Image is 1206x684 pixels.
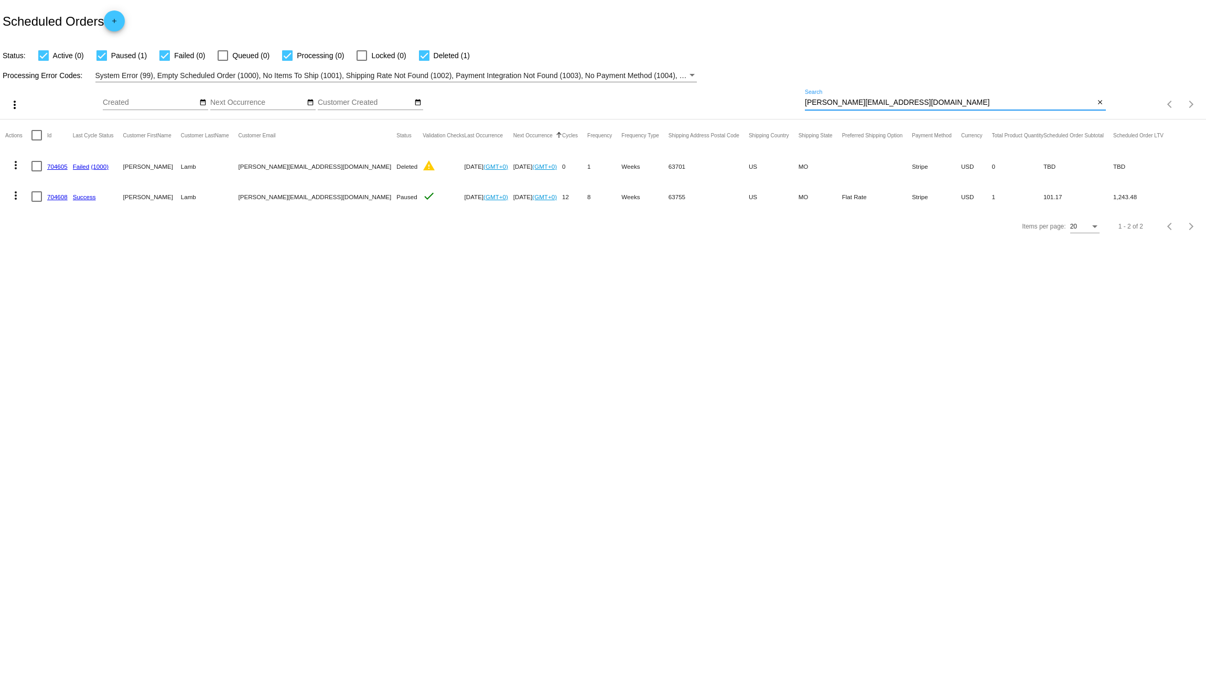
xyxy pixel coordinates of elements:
span: Status: [3,51,26,60]
span: Paused [396,193,417,200]
a: Success [73,193,96,200]
mat-icon: add [108,17,121,30]
button: Change sorting for LastOccurrenceUtc [465,132,503,138]
button: Change sorting for Subtotal [1043,132,1104,138]
mat-cell: MO [799,181,842,212]
mat-cell: Weeks [621,151,669,181]
mat-cell: [DATE] [513,151,562,181]
mat-icon: warning [423,159,435,172]
mat-cell: [PERSON_NAME] [123,181,181,212]
h2: Scheduled Orders [3,10,125,31]
a: (GMT+0) [483,163,508,170]
mat-icon: more_vert [8,99,21,111]
span: Deleted (1) [434,49,470,62]
span: 20 [1070,223,1077,230]
mat-cell: [DATE] [513,181,562,212]
button: Change sorting for CustomerEmail [238,132,275,138]
span: Queued (0) [232,49,270,62]
button: Change sorting for Status [396,132,411,138]
button: Change sorting for CustomerLastName [181,132,229,138]
mat-cell: TBD [1043,151,1113,181]
a: 704605 [47,163,68,170]
mat-icon: more_vert [9,159,22,171]
button: Next page [1181,94,1202,115]
button: Change sorting for NextOccurrenceUtc [513,132,553,138]
button: Next page [1181,216,1202,237]
button: Change sorting for ShippingPostcode [669,132,739,138]
input: Customer Created [318,99,412,107]
mat-cell: 8 [587,181,621,212]
button: Change sorting for LifetimeValue [1113,132,1164,138]
mat-cell: 0 [562,151,587,181]
button: Change sorting for Id [47,132,51,138]
span: Paused (1) [111,49,147,62]
mat-cell: Flat Rate [842,181,912,212]
div: 1 - 2 of 2 [1118,223,1143,230]
input: Next Occurrence [210,99,305,107]
mat-cell: [PERSON_NAME] [123,151,181,181]
mat-cell: US [749,151,799,181]
a: (GMT+0) [483,193,508,200]
mat-cell: USD [961,181,992,212]
mat-cell: [DATE] [465,181,513,212]
input: Search [805,99,1095,107]
a: 704608 [47,193,68,200]
mat-icon: close [1096,99,1104,107]
button: Clear [1095,97,1106,108]
mat-cell: 1,243.48 [1113,181,1173,212]
mat-select: Filter by Processing Error Codes [95,69,697,82]
mat-icon: check [423,190,435,202]
a: (1000) [91,163,109,170]
mat-cell: Weeks [621,181,669,212]
button: Change sorting for PreferredShippingOption [842,132,903,138]
a: (GMT+0) [532,163,557,170]
button: Change sorting for CurrencyIso [961,132,983,138]
input: Created [103,99,197,107]
mat-header-cell: Validation Checks [423,120,464,151]
mat-icon: more_vert [9,189,22,202]
button: Change sorting for ShippingCountry [749,132,789,138]
mat-cell: 0 [992,151,1043,181]
mat-icon: date_range [307,99,314,107]
span: Locked (0) [371,49,406,62]
mat-header-cell: Total Product Quantity [992,120,1043,151]
mat-header-cell: Actions [5,120,31,151]
mat-select: Items per page: [1070,223,1100,231]
mat-icon: date_range [414,99,422,107]
span: Deleted [396,163,417,170]
button: Change sorting for Frequency [587,132,612,138]
button: Change sorting for PaymentMethod.Type [912,132,952,138]
mat-cell: US [749,181,799,212]
button: Change sorting for LastProcessingCycleId [73,132,114,138]
mat-cell: 101.17 [1043,181,1113,212]
span: Failed (0) [174,49,205,62]
button: Previous page [1160,94,1181,115]
mat-cell: Stripe [912,181,961,212]
button: Change sorting for ShippingState [799,132,833,138]
button: Change sorting for CustomerFirstName [123,132,171,138]
span: Processing (0) [297,49,344,62]
mat-cell: MO [799,151,842,181]
div: Items per page: [1022,223,1065,230]
button: Previous page [1160,216,1181,237]
mat-cell: 1 [587,151,621,181]
mat-cell: TBD [1113,151,1173,181]
mat-cell: Lamb [181,181,239,212]
mat-cell: [PERSON_NAME][EMAIL_ADDRESS][DOMAIN_NAME] [238,181,396,212]
button: Change sorting for Cycles [562,132,578,138]
mat-icon: date_range [199,99,207,107]
mat-cell: 12 [562,181,587,212]
mat-cell: [DATE] [465,151,513,181]
mat-cell: Lamb [181,151,239,181]
mat-cell: [PERSON_NAME][EMAIL_ADDRESS][DOMAIN_NAME] [238,151,396,181]
mat-cell: Stripe [912,151,961,181]
a: (GMT+0) [532,193,557,200]
button: Change sorting for FrequencyType [621,132,659,138]
mat-cell: 63701 [669,151,749,181]
mat-cell: 1 [992,181,1043,212]
span: Active (0) [53,49,84,62]
mat-cell: USD [961,151,992,181]
mat-cell: 63755 [669,181,749,212]
a: Failed [73,163,90,170]
span: Processing Error Codes: [3,71,83,80]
